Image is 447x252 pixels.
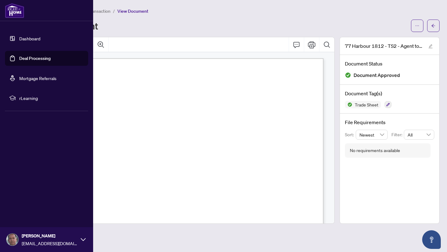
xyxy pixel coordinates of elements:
[117,8,148,14] span: View Document
[422,230,441,249] button: Open asap
[408,130,431,139] span: All
[354,71,400,79] span: Document Approved
[19,36,40,41] a: Dashboard
[345,72,351,78] img: Document Status
[428,44,433,48] span: edit
[22,240,78,247] span: [EMAIL_ADDRESS][DOMAIN_NAME]
[22,232,78,239] span: [PERSON_NAME]
[345,90,434,97] h4: Document Tag(s)
[352,102,381,107] span: Trade Sheet
[19,75,56,81] a: Mortgage Referrals
[345,119,434,126] h4: File Requirements
[345,42,422,50] span: 77 Harbour 1812 - TS2 - Agent to Review - Keithpdf_[DATE] 17_20_21.pdf
[359,130,384,139] span: Newest
[345,60,434,67] h4: Document Status
[113,7,115,15] li: /
[350,147,400,154] div: No requirements available
[7,234,18,245] img: Profile Icon
[345,131,356,138] p: Sort:
[5,3,24,18] img: logo
[415,24,419,28] span: ellipsis
[391,131,404,138] p: Filter:
[77,8,111,14] span: View Transaction
[345,101,352,108] img: Status Icon
[19,56,51,61] a: Deal Processing
[431,24,436,28] span: arrow-left
[19,95,84,101] span: rLearning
